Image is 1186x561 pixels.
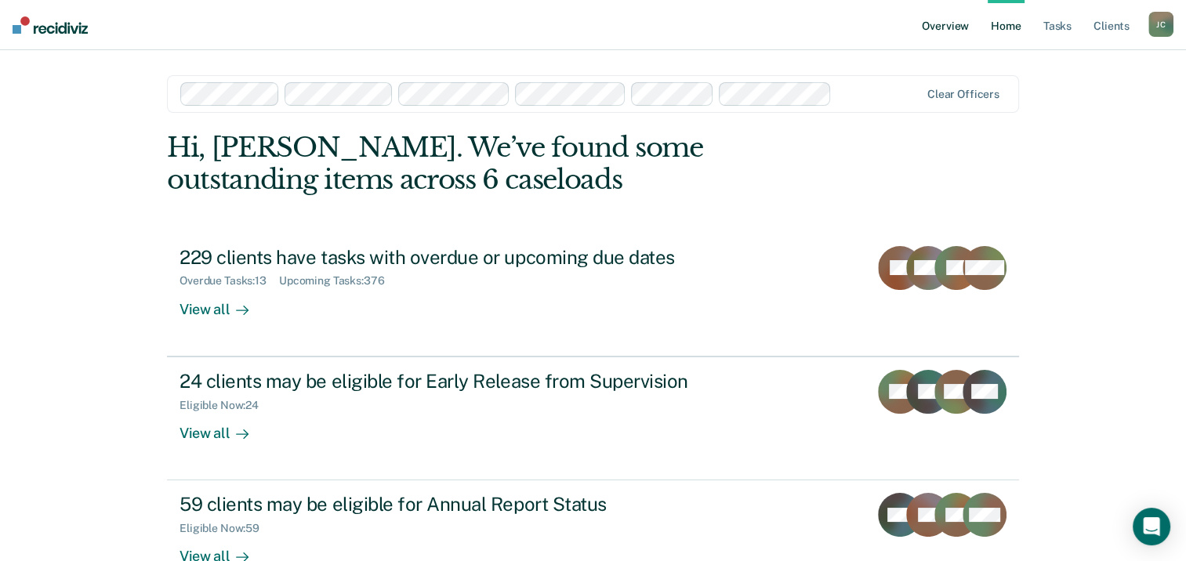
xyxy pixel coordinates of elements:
div: Hi, [PERSON_NAME]. We’ve found some outstanding items across 6 caseloads [167,132,848,196]
div: Eligible Now : 59 [180,522,272,535]
div: Open Intercom Messenger [1133,508,1170,545]
div: Upcoming Tasks : 376 [279,274,397,288]
div: View all [180,411,267,442]
div: Eligible Now : 24 [180,399,271,412]
div: 59 clients may be eligible for Annual Report Status [180,493,730,516]
div: View all [180,288,267,318]
div: 24 clients may be eligible for Early Release from Supervision [180,370,730,393]
div: J C [1148,12,1173,37]
button: JC [1148,12,1173,37]
div: Overdue Tasks : 13 [180,274,279,288]
div: 229 clients have tasks with overdue or upcoming due dates [180,246,730,269]
a: 24 clients may be eligible for Early Release from SupervisionEligible Now:24View all [167,357,1019,480]
a: 229 clients have tasks with overdue or upcoming due datesOverdue Tasks:13Upcoming Tasks:376View all [167,233,1019,357]
img: Recidiviz [13,16,88,34]
div: Clear officers [927,88,999,101]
